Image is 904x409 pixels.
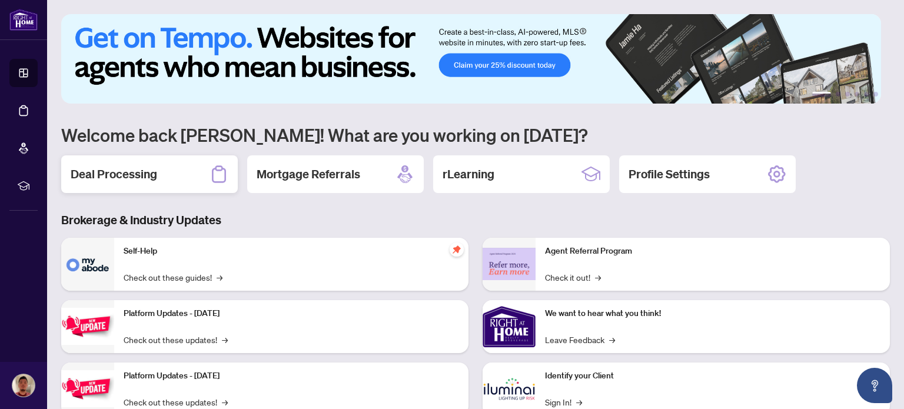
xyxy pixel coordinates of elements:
[443,166,494,182] h2: rLearning
[629,166,710,182] h2: Profile Settings
[864,92,869,97] button: 5
[836,92,840,97] button: 2
[545,271,601,284] a: Check it out!→
[124,245,459,258] p: Self-Help
[61,14,881,104] img: Slide 0
[545,333,615,346] a: Leave Feedback→
[873,92,878,97] button: 6
[257,166,360,182] h2: Mortgage Referrals
[483,248,536,280] img: Agent Referral Program
[222,333,228,346] span: →
[545,245,880,258] p: Agent Referral Program
[124,370,459,383] p: Platform Updates - [DATE]
[12,374,35,397] img: Profile Icon
[857,368,892,403] button: Open asap
[222,395,228,408] span: →
[61,238,114,291] img: Self-Help
[61,370,114,407] img: Platform Updates - July 8, 2025
[124,307,459,320] p: Platform Updates - [DATE]
[450,242,464,257] span: pushpin
[545,307,880,320] p: We want to hear what you think!
[609,333,615,346] span: →
[124,271,222,284] a: Check out these guides!→
[124,395,228,408] a: Check out these updates!→
[483,300,536,353] img: We want to hear what you think!
[61,212,890,228] h3: Brokerage & Industry Updates
[71,166,157,182] h2: Deal Processing
[61,308,114,345] img: Platform Updates - July 21, 2025
[545,395,582,408] a: Sign In!→
[545,370,880,383] p: Identify your Client
[217,271,222,284] span: →
[576,395,582,408] span: →
[812,92,831,97] button: 1
[9,9,38,31] img: logo
[124,333,228,346] a: Check out these updates!→
[61,124,890,146] h1: Welcome back [PERSON_NAME]! What are you working on [DATE]?
[845,92,850,97] button: 3
[855,92,859,97] button: 4
[595,271,601,284] span: →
